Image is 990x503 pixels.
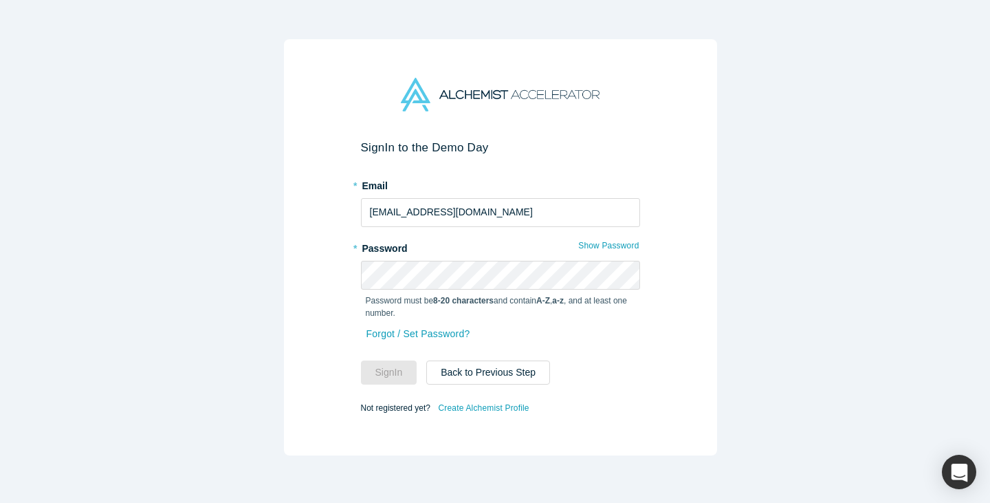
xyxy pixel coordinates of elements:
a: Create Alchemist Profile [437,399,529,417]
label: Password [361,237,640,256]
img: Alchemist Accelerator Logo [401,78,599,111]
strong: 8-20 characters [433,296,494,306]
button: Show Password [577,237,639,255]
p: Password must be and contain , , and at least one number. [366,295,635,319]
label: Email [361,174,640,193]
h2: Sign In to the Demo Day [361,140,640,155]
button: SignIn [361,361,417,385]
button: Back to Previous Step [426,361,550,385]
strong: A-Z [536,296,550,306]
strong: a-z [552,296,564,306]
a: Forgot / Set Password? [366,322,471,346]
span: Not registered yet? [361,403,430,412]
